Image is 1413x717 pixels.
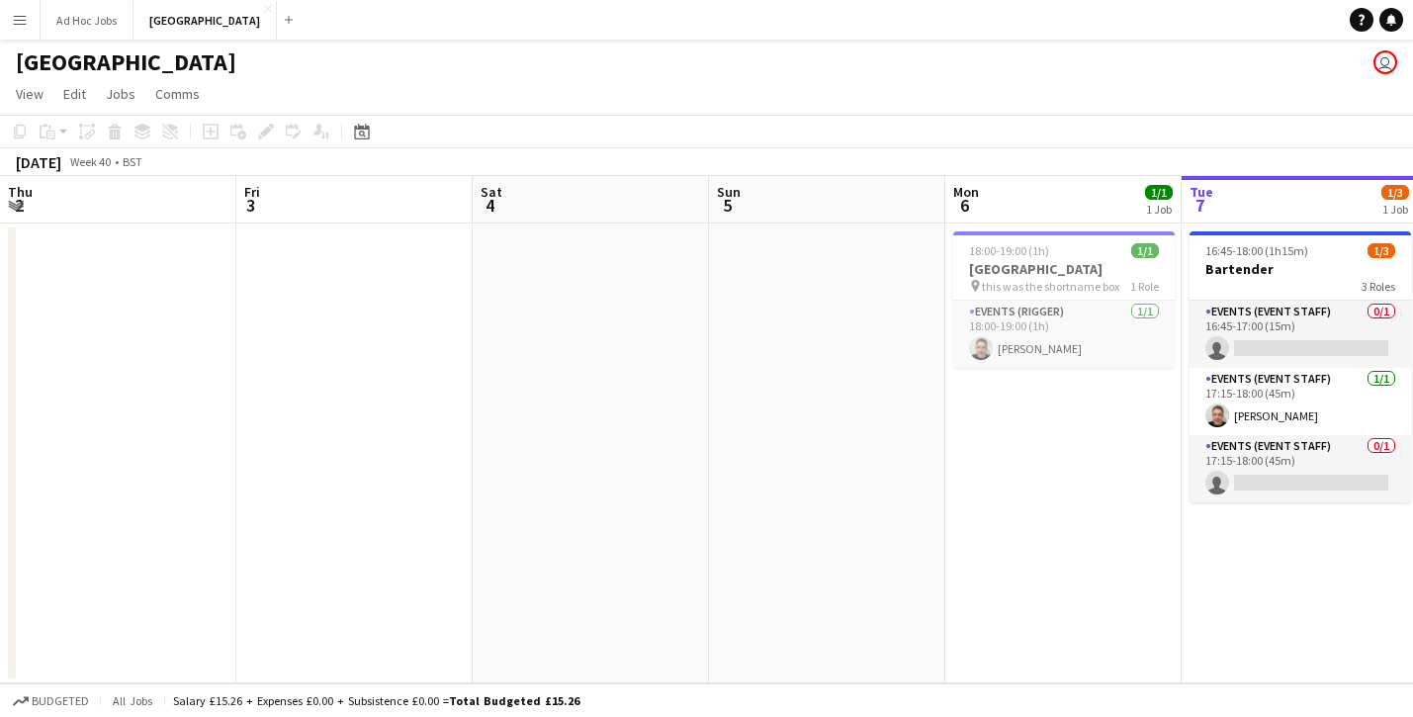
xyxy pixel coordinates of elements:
[1146,202,1172,217] div: 1 Job
[1190,301,1411,368] app-card-role: Events (Event Staff)0/116:45-17:00 (15m)
[10,690,92,712] button: Budgeted
[1131,243,1159,258] span: 1/1
[41,1,133,40] button: Ad Hoc Jobs
[953,301,1175,368] app-card-role: Events (Rigger)1/118:00-19:00 (1h)[PERSON_NAME]
[244,183,260,201] span: Fri
[133,1,277,40] button: [GEOGRAPHIC_DATA]
[5,194,33,217] span: 2
[953,183,979,201] span: Mon
[1205,243,1308,258] span: 16:45-18:00 (1h15m)
[1145,185,1173,200] span: 1/1
[717,183,741,201] span: Sun
[1382,202,1408,217] div: 1 Job
[155,85,200,103] span: Comms
[1130,279,1159,294] span: 1 Role
[173,693,579,708] div: Salary £15.26 + Expenses £0.00 + Subsistence £0.00 =
[241,194,260,217] span: 3
[714,194,741,217] span: 5
[1368,243,1395,258] span: 1/3
[481,183,502,201] span: Sat
[98,81,143,107] a: Jobs
[953,260,1175,278] h3: [GEOGRAPHIC_DATA]
[982,279,1119,294] span: this was the shortname box
[1362,279,1395,294] span: 3 Roles
[106,85,135,103] span: Jobs
[449,693,579,708] span: Total Budgeted £15.26
[1373,50,1397,74] app-user-avatar: Jack Hellewell
[969,243,1049,258] span: 18:00-19:00 (1h)
[1190,435,1411,502] app-card-role: Events (Event Staff)0/117:15-18:00 (45m)
[1381,185,1409,200] span: 1/3
[8,183,33,201] span: Thu
[1190,183,1213,201] span: Tue
[65,154,115,169] span: Week 40
[478,194,502,217] span: 4
[1190,231,1411,502] app-job-card: 16:45-18:00 (1h15m)1/3Bartender3 RolesEvents (Event Staff)0/116:45-17:00 (15m) Events (Event Staf...
[63,85,86,103] span: Edit
[109,693,156,708] span: All jobs
[950,194,979,217] span: 6
[55,81,94,107] a: Edit
[1187,194,1213,217] span: 7
[16,47,236,77] h1: [GEOGRAPHIC_DATA]
[147,81,208,107] a: Comms
[8,81,51,107] a: View
[16,85,44,103] span: View
[1190,368,1411,435] app-card-role: Events (Event Staff)1/117:15-18:00 (45m)[PERSON_NAME]
[953,231,1175,368] app-job-card: 18:00-19:00 (1h)1/1[GEOGRAPHIC_DATA] this was the shortname box1 RoleEvents (Rigger)1/118:00-19:0...
[16,152,61,172] div: [DATE]
[123,154,142,169] div: BST
[32,694,89,708] span: Budgeted
[1190,260,1411,278] h3: Bartender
